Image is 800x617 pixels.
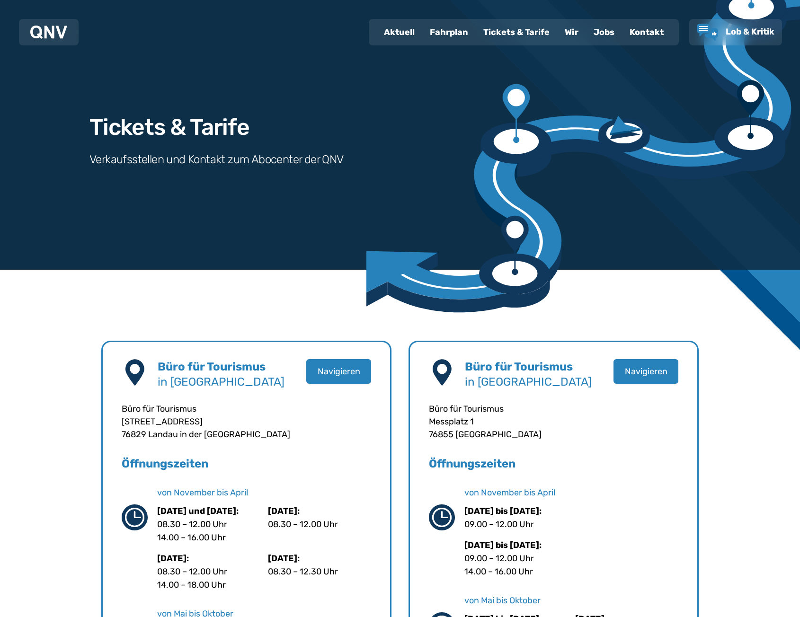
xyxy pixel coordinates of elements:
p: [DATE] bis [DATE]: [464,538,678,552]
a: Aktuell [376,20,422,44]
p: [DATE]: [157,552,260,565]
p: in [GEOGRAPHIC_DATA] [158,374,306,389]
a: Wir [557,20,586,44]
b: Büro für Tourismus [465,360,573,373]
p: Büro für Tourismus Messplatz 1 76855 [GEOGRAPHIC_DATA] [429,403,678,441]
p: [DATE]: [268,504,371,518]
h3: Verkaufsstellen und Kontakt zum Abocenter der QNV [89,152,344,167]
p: 08.30 – 12.30 Uhr [268,565,371,578]
a: Jobs [586,20,622,44]
p: 09.00 – 12.00 Uhr 14.00 – 16.00 Uhr [464,552,678,578]
p: [DATE] und [DATE]: [157,504,260,518]
a: QNV Logo [30,23,67,42]
button: Navigieren [613,359,678,384]
p: in [GEOGRAPHIC_DATA] [465,374,613,389]
span: Lob & Kritik [726,26,774,37]
a: Fahrplan [422,20,476,44]
p: von November bis April [157,488,371,497]
p: 08.30 – 12.00 Uhr 14.00 – 18.00 Uhr [157,565,260,591]
h5: Öffnungszeiten [122,456,371,471]
a: Lob & Kritik [697,24,774,41]
p: von Mai bis Oktober [464,596,678,605]
h5: Öffnungszeiten [429,456,678,471]
p: 08.30 – 12.00 Uhr [268,518,371,531]
img: QNV Logo [30,26,67,39]
button: Navigieren [306,359,371,384]
p: [DATE] bis [DATE]: [464,504,678,518]
b: Büro für Tourismus [158,360,266,373]
a: Tickets & Tarife [476,20,557,44]
a: Kontakt [622,20,671,44]
p: 09.00 – 12.00 Uhr [464,518,678,531]
p: 08.30 – 12.00 Uhr 14.00 – 16.00 Uhr [157,518,260,544]
p: Büro für Tourismus [STREET_ADDRESS] 76829 Landau in der [GEOGRAPHIC_DATA] [122,403,371,441]
p: von November bis April [464,488,678,497]
p: [DATE]: [268,552,371,565]
h1: Tickets & Tarife [89,116,249,139]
